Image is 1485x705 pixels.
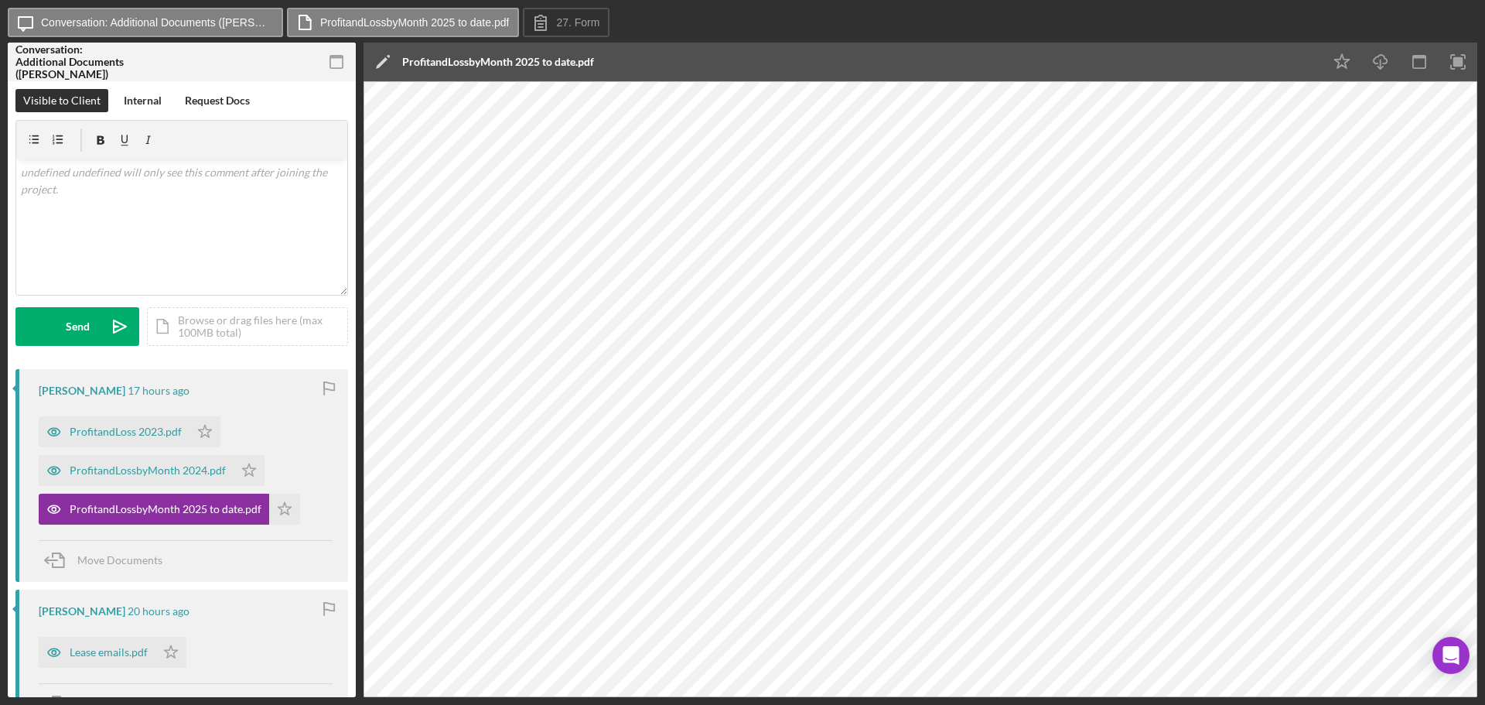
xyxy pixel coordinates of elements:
button: ProfitandLossbyMonth 2024.pdf [39,455,265,486]
div: Lease emails.pdf [70,646,148,659]
button: Move Documents [39,541,178,580]
span: Move Documents [77,553,162,566]
div: Send [66,307,90,346]
button: ProfitandLoss 2023.pdf [39,416,220,447]
button: Internal [116,89,169,112]
label: 27. Form [556,16,599,29]
button: Request Docs [177,89,258,112]
button: Visible to Client [15,89,108,112]
div: ProfitandLossbyMonth 2025 to date.pdf [70,503,261,515]
label: ProfitandLossbyMonth 2025 to date.pdf [320,16,509,29]
div: Open Intercom Messenger [1432,637,1470,674]
time: 2025-08-28 21:44 [128,605,189,618]
div: [PERSON_NAME] [39,385,125,397]
div: Visible to Client [23,89,101,112]
button: ProfitandLossbyMonth 2025 to date.pdf [287,8,519,37]
button: Lease emails.pdf [39,637,186,668]
button: Send [15,307,139,346]
button: Conversation: Additional Documents ([PERSON_NAME]) [8,8,283,37]
div: Internal [124,89,162,112]
div: ProfitandLossbyMonth 2025 to date.pdf [402,56,594,68]
div: [PERSON_NAME] [39,605,125,618]
time: 2025-08-29 00:32 [128,385,189,397]
div: Request Docs [185,89,250,112]
button: 27. Form [523,8,609,37]
div: ProfitandLossbyMonth 2024.pdf [70,464,226,477]
button: ProfitandLossbyMonth 2025 to date.pdf [39,494,300,525]
div: Conversation: Additional Documents ([PERSON_NAME]) [15,43,124,80]
div: ProfitandLoss 2023.pdf [70,426,182,438]
label: Conversation: Additional Documents ([PERSON_NAME]) [41,16,273,29]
